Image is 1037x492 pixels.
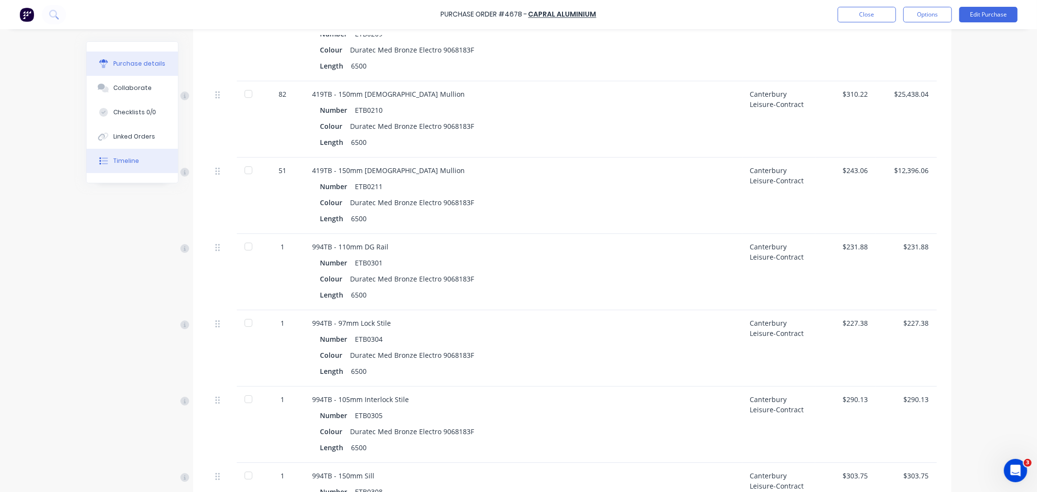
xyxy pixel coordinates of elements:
div: Linked Orders [113,132,155,141]
div: Duratec Med Bronze Electro 9068183F [351,424,475,439]
div: ETB0304 [355,332,383,346]
div: ETB0301 [355,256,383,270]
div: 1 [269,242,297,252]
button: Options [903,7,952,22]
span: 3 [1024,459,1032,467]
div: $227.38 [884,318,929,328]
div: $231.88 [823,242,868,252]
div: Checklists 0/0 [113,108,156,117]
div: 994TB - 97mm Lock Stile [313,318,735,328]
div: Number [320,332,355,346]
button: Linked Orders [87,124,178,149]
div: ETB0210 [355,103,383,117]
div: Canterbury Leisure-Contract [742,81,815,158]
button: Timeline [87,149,178,173]
div: $290.13 [884,394,929,404]
div: 6500 [352,135,367,149]
div: $227.38 [823,318,868,328]
div: Colour [320,195,351,210]
div: Duratec Med Bronze Electro 9068183F [351,119,475,133]
div: Canterbury Leisure-Contract [742,310,815,387]
div: 994TB - 105mm Interlock Stile [313,394,735,404]
div: 1 [269,471,297,481]
div: Length [320,135,352,149]
div: Canterbury Leisure-Contract [742,234,815,310]
div: Colour [320,43,351,57]
div: 6500 [352,211,367,226]
div: Canterbury Leisure-Contract [742,387,815,463]
div: Timeline [113,157,139,165]
div: Number [320,179,355,193]
img: Factory [19,7,34,22]
div: 1 [269,394,297,404]
button: Collaborate [87,76,178,100]
div: Colour [320,272,351,286]
div: Number [320,256,355,270]
div: Colour [320,119,351,133]
div: Length [320,211,352,226]
div: 51 [269,165,297,176]
div: 1 [269,318,297,328]
div: ETB0305 [355,408,383,422]
div: Duratec Med Bronze Electro 9068183F [351,195,475,210]
div: Length [320,364,352,378]
div: Purchase details [113,59,165,68]
button: Purchase details [87,52,178,76]
div: $303.75 [884,471,929,481]
div: Duratec Med Bronze Electro 9068183F [351,348,475,362]
div: Number [320,103,355,117]
div: 419TB - 150mm [DEMOGRAPHIC_DATA] Mullion [313,165,735,176]
div: 82 [269,89,297,99]
div: 994TB - 150mm Sill [313,471,735,481]
div: 6500 [352,288,367,302]
div: Length [320,288,352,302]
div: Duratec Med Bronze Electro 9068183F [351,272,475,286]
div: Length [320,59,352,73]
div: Canterbury Leisure-Contract [742,5,815,81]
div: Duratec Med Bronze Electro 9068183F [351,43,475,57]
button: Edit Purchase [959,7,1018,22]
div: Canterbury Leisure-Contract [742,158,815,234]
div: $12,396.06 [884,165,929,176]
div: 6500 [352,364,367,378]
div: $231.88 [884,242,929,252]
div: Length [320,440,352,455]
div: Colour [320,348,351,362]
div: 419TB - 150mm [DEMOGRAPHIC_DATA] Mullion [313,89,735,99]
div: $310.22 [823,89,868,99]
div: $290.13 [823,394,868,404]
div: Purchase Order #4678 - [441,10,527,20]
a: Capral Aluminium [528,10,597,19]
div: ETB0211 [355,179,383,193]
div: 6500 [352,59,367,73]
div: 994TB - 110mm DG Rail [313,242,735,252]
div: $25,438.04 [884,89,929,99]
button: Close [838,7,896,22]
div: 6500 [352,440,367,455]
button: Checklists 0/0 [87,100,178,124]
div: Colour [320,424,351,439]
div: Number [320,408,355,422]
div: $243.06 [823,165,868,176]
div: Collaborate [113,84,152,92]
iframe: Intercom live chat [1004,459,1027,482]
div: $303.75 [823,471,868,481]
